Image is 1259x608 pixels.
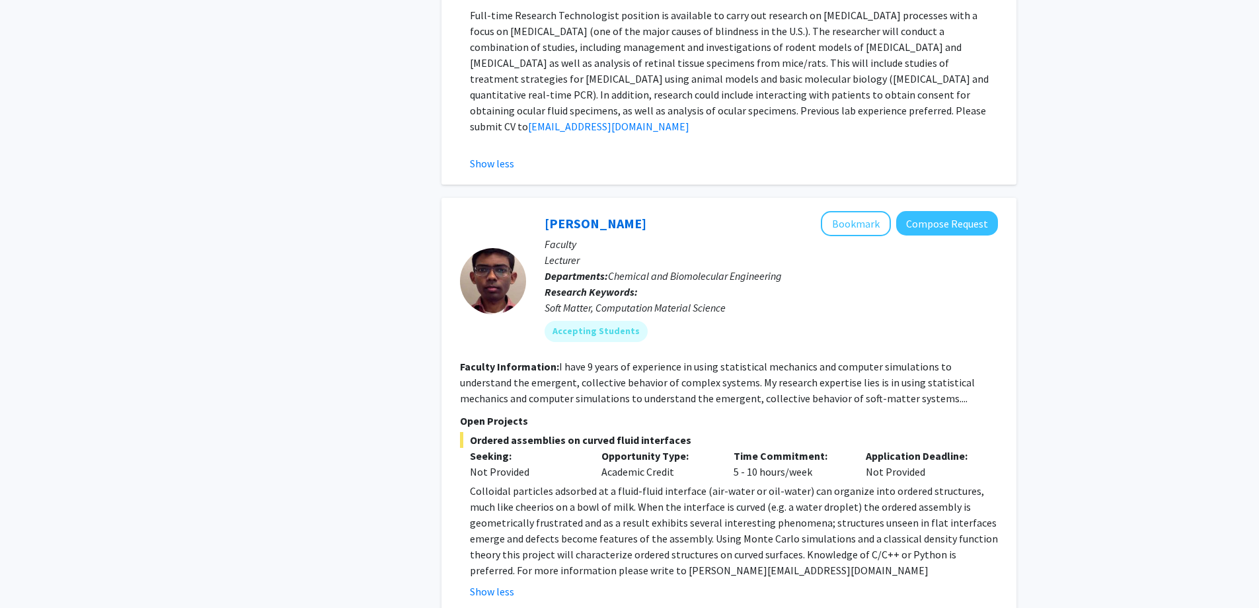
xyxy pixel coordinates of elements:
button: Show less [470,155,514,171]
p: Seeking: [470,448,582,464]
b: Research Keywords: [545,285,638,298]
div: 5 - 10 hours/week [724,448,856,480]
p: Time Commitment: [734,448,846,464]
p: Colloidal particles adsorbed at a fluid-fluid interface (air-water or oil-water) can organize int... [470,483,998,578]
b: Faculty Information: [460,360,559,373]
p: Lecturer [545,252,998,268]
mat-chip: Accepting Students [545,321,648,342]
div: Not Provided [470,464,582,480]
div: Soft Matter, Computation Material Science [545,300,998,316]
p: Full-time Research Technologist position is available to carry out research on [MEDICAL_DATA] pro... [470,7,998,134]
div: Academic Credit [591,448,724,480]
fg-read-more: I have 9 years of experience in using statistical mechanics and computer simulations to understan... [460,360,975,405]
iframe: Chat [10,548,56,598]
a: [PERSON_NAME] [545,215,646,232]
button: Show less [470,584,514,599]
span: Ordered assemblies on curved fluid interfaces [460,432,998,448]
button: Add John Edison to Bookmarks [821,211,891,236]
p: Application Deadline: [866,448,978,464]
b: Departments: [545,269,608,282]
button: Compose Request to John Edison [896,211,998,236]
p: Opportunity Type: [601,448,714,464]
span: Chemical and Biomolecular Engineering [608,269,782,282]
p: Faculty [545,236,998,252]
div: Not Provided [856,448,988,480]
p: Open Projects [460,413,998,429]
a: [EMAIL_ADDRESS][DOMAIN_NAME] [528,120,689,133]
